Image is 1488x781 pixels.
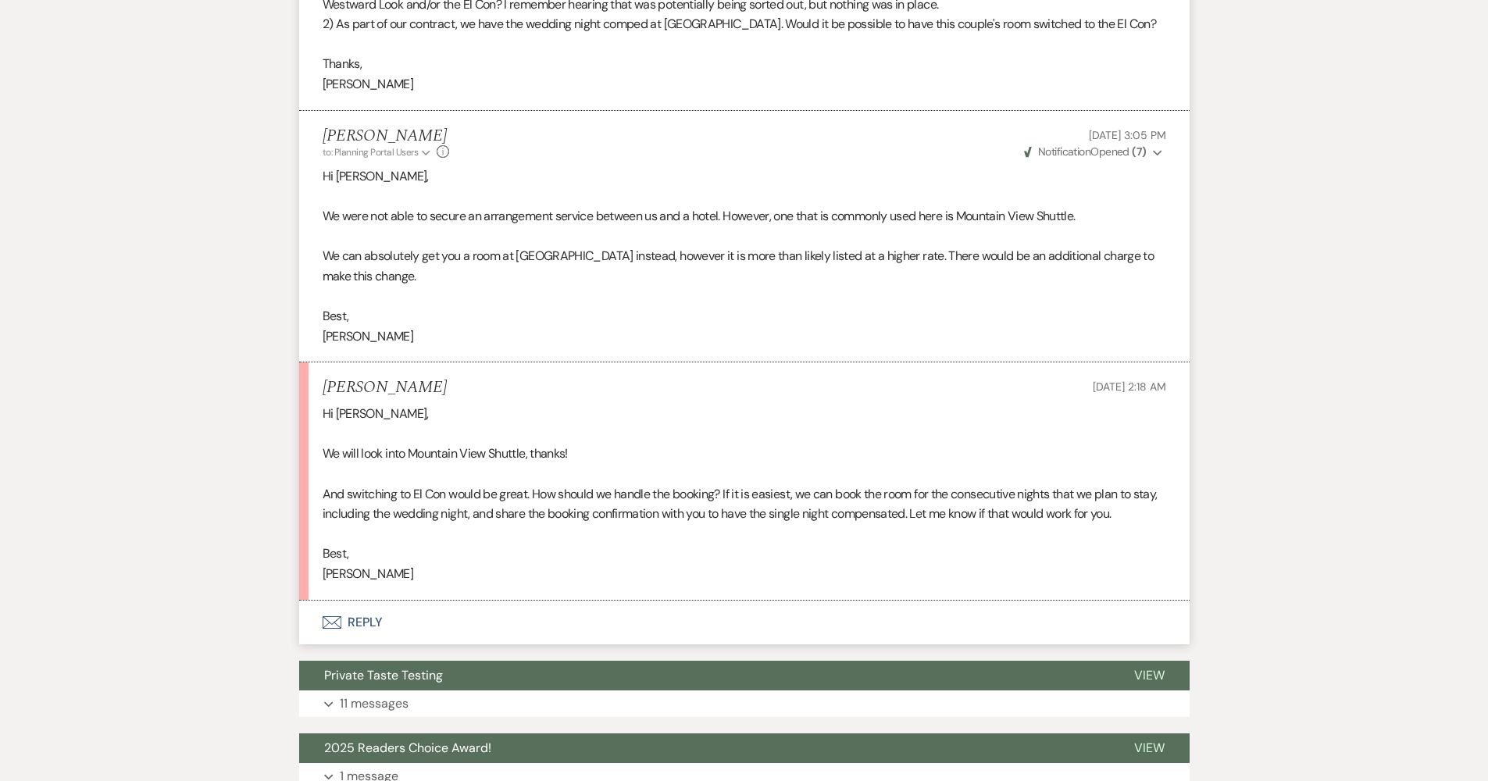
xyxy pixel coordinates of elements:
[1109,661,1190,690] button: View
[340,694,409,714] p: 11 messages
[323,326,1166,347] p: [PERSON_NAME]
[323,544,1166,564] p: Best,
[1022,144,1166,160] button: NotificationOpened (7)
[299,601,1190,644] button: Reply
[323,166,1166,187] p: Hi [PERSON_NAME],
[323,484,1166,524] p: And switching to El Con would be great. How should we handle the booking? If it is easiest, we ca...
[323,54,1166,74] p: Thanks,
[1109,733,1190,763] button: View
[323,146,419,159] span: to: Planning Portal Users
[1089,128,1165,142] span: [DATE] 3:05 PM
[323,206,1166,226] p: We were not able to secure an arrangement service between us and a hotel. However, one that is co...
[323,306,1166,326] p: Best,
[1093,380,1165,394] span: [DATE] 2:18 AM
[1038,144,1090,159] span: Notification
[324,667,443,683] span: Private Taste Testing
[299,661,1109,690] button: Private Taste Testing
[323,378,447,398] h5: [PERSON_NAME]
[323,444,1166,464] p: We will look into Mountain View Shuttle, thanks!
[299,733,1109,763] button: 2025 Readers Choice Award!
[1024,144,1147,159] span: Opened
[1132,144,1146,159] strong: ( 7 )
[323,564,1166,584] p: [PERSON_NAME]
[299,690,1190,717] button: 11 messages
[323,74,1166,95] p: [PERSON_NAME]
[323,246,1166,286] p: We can absolutely get you a room at [GEOGRAPHIC_DATA] instead, however it is more than likely lis...
[323,404,1166,424] p: Hi [PERSON_NAME],
[1134,740,1165,756] span: View
[323,127,450,146] h5: [PERSON_NAME]
[324,740,491,756] span: 2025 Readers Choice Award!
[323,145,434,159] button: to: Planning Portal Users
[323,14,1166,34] p: 2) As part of our contract, we have the wedding night comped at [GEOGRAPHIC_DATA]. Would it be po...
[1134,667,1165,683] span: View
